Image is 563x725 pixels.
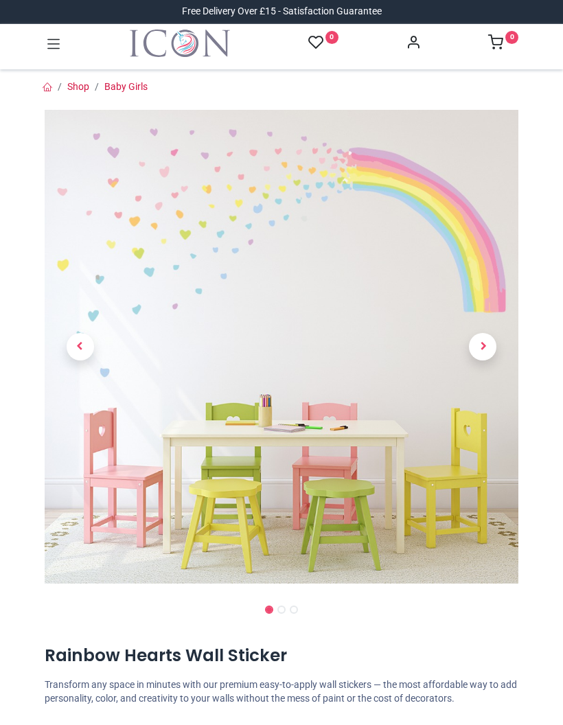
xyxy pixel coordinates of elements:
[448,181,519,513] a: Next
[67,81,89,92] a: Shop
[130,30,230,57] a: Logo of Icon Wall Stickers
[406,38,421,49] a: Account Info
[505,31,518,44] sup: 0
[488,38,518,49] a: 0
[469,333,496,360] span: Next
[182,5,382,19] div: Free Delivery Over £15 - Satisfaction Guarantee
[45,678,518,705] p: Transform any space in minutes with our premium easy-to-apply wall stickers — the most affordable...
[45,181,116,513] a: Previous
[325,31,338,44] sup: 0
[45,110,518,584] img: Rainbow Hearts Wall Sticker
[130,30,230,57] img: Icon Wall Stickers
[104,81,148,92] a: Baby Girls
[308,34,338,51] a: 0
[45,644,518,667] h1: Rainbow Hearts Wall Sticker
[67,333,94,360] span: Previous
